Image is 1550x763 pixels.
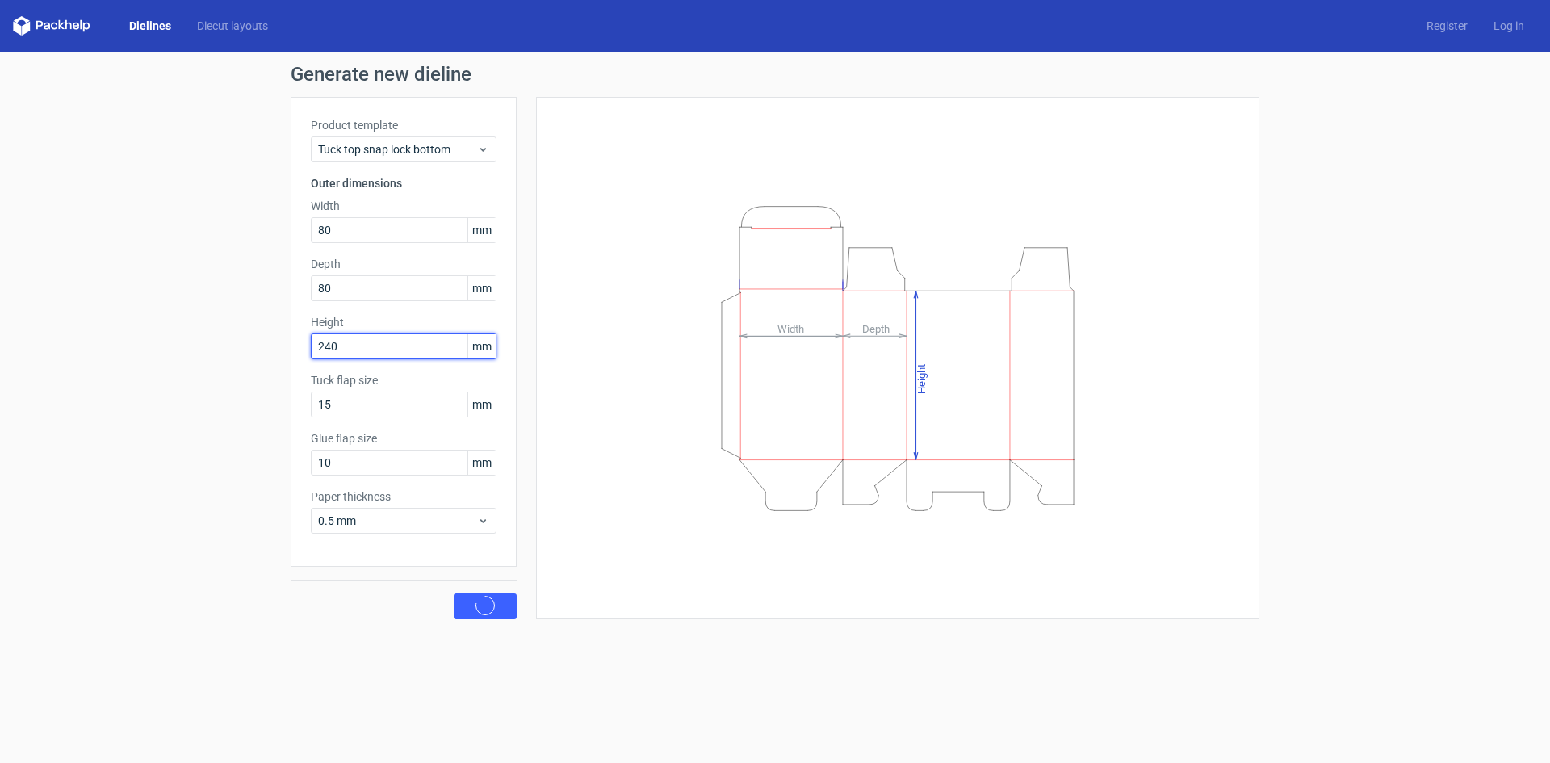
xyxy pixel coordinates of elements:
[318,141,477,157] span: Tuck top snap lock bottom
[467,276,496,300] span: mm
[311,314,496,330] label: Height
[311,175,496,191] h3: Outer dimensions
[777,322,804,334] tspan: Width
[311,488,496,505] label: Paper thickness
[915,363,928,393] tspan: Height
[291,65,1259,84] h1: Generate new dieline
[311,372,496,388] label: Tuck flap size
[467,451,496,475] span: mm
[311,198,496,214] label: Width
[1414,18,1481,34] a: Register
[311,430,496,446] label: Glue flap size
[467,392,496,417] span: mm
[318,513,477,529] span: 0.5 mm
[116,18,184,34] a: Dielines
[311,256,496,272] label: Depth
[467,334,496,358] span: mm
[1481,18,1537,34] a: Log in
[467,218,496,242] span: mm
[311,117,496,133] label: Product template
[862,322,890,334] tspan: Depth
[184,18,281,34] a: Diecut layouts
